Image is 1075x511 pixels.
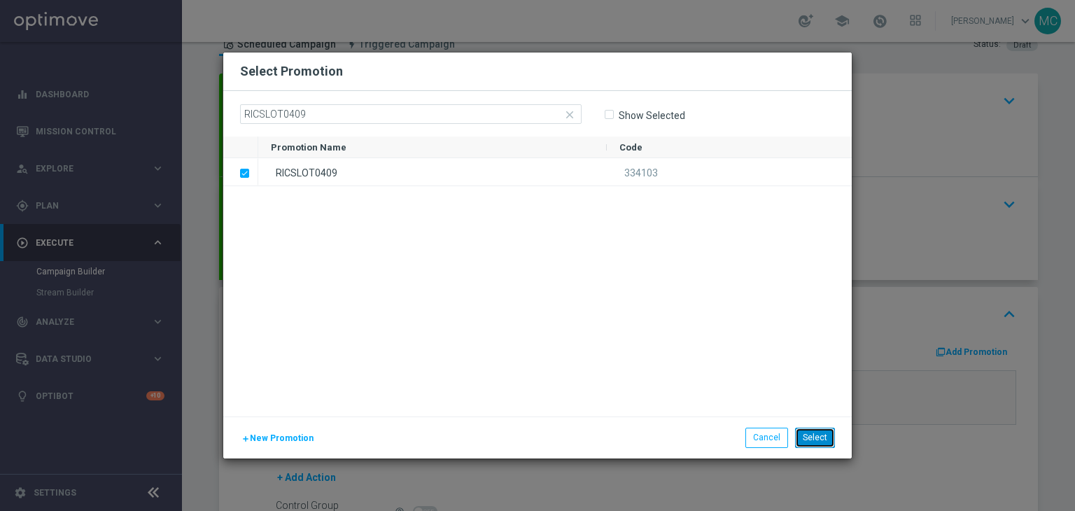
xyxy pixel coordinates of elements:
[240,430,315,446] button: New Promotion
[223,158,258,186] div: Press SPACE to deselect this row.
[624,167,658,178] span: 334103
[250,433,314,443] span: New Promotion
[745,428,788,447] button: Cancel
[271,142,346,153] span: Promotion Name
[240,63,343,80] h2: Select Promotion
[563,108,576,121] i: close
[241,435,250,443] i: add
[258,158,607,185] div: RICSLOT0409
[795,428,835,447] button: Select
[618,109,685,122] label: Show Selected
[240,104,582,124] input: Search by Promotion name or Promo code
[258,158,852,186] div: Press SPACE to deselect this row.
[619,142,642,153] span: Code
